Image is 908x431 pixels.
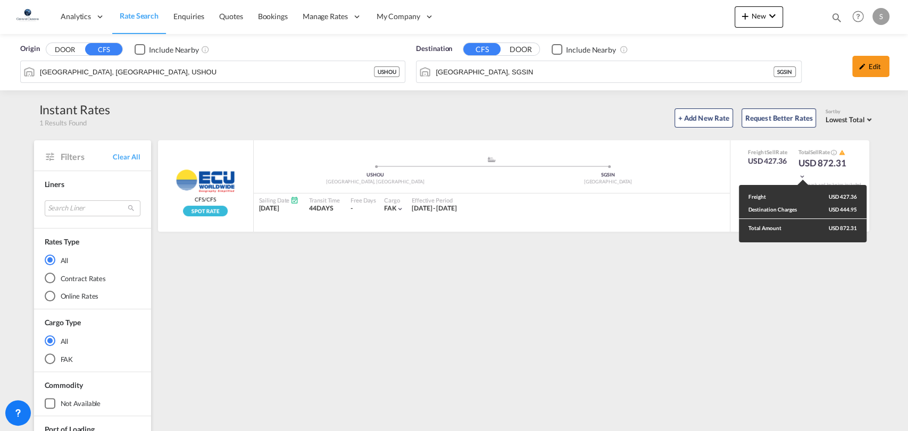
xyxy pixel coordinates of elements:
div: Destination Charges [748,206,797,213]
div: USD 444.95 [829,206,857,213]
div: Total Amount [739,224,781,232]
div: USD 872.31 [829,224,867,232]
div: USD 427.36 [829,193,857,200]
div: Freight [748,193,766,200]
